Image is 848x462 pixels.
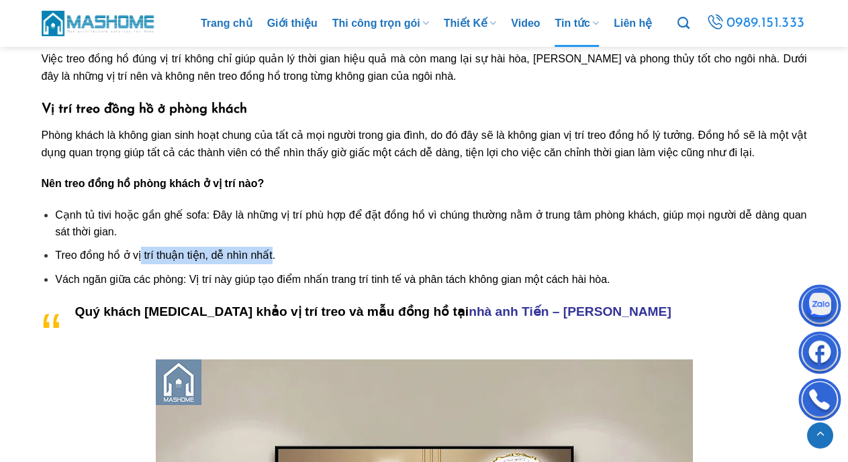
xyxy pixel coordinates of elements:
span: Cạnh tủ tivi hoặc gần ghế sofa: Đây là những vị trí phù hợp để đặt đồng hồ vì chúng thường nằm ở ... [55,209,806,238]
img: MasHome – Tổng Thầu Thiết Kế Và Xây Nhà Trọn Gói [42,9,156,38]
img: Facebook [800,335,840,375]
a: 0989.151.333 [704,11,807,36]
span: 0989.151.333 [726,12,805,35]
span: Quý khách [MEDICAL_DATA] khảo vị trí treo và mẫu đồng hồ tại [75,304,671,319]
span: Vách ngăn giữa các phòng: Vị trí này giúp tạo điểm nhấn trang trí tinh tế và phân tách không gian... [55,274,610,285]
a: nhà anh Tiến – [PERSON_NAME] [469,304,671,319]
span: Việc treo đồng hồ đúng vị trí không chỉ giúp quản lý thời gian hiệu quả mà còn mang lại sự hài hò... [42,53,807,82]
img: Zalo [800,288,840,328]
strong: Vị trí treo đồng hồ ở phòng khách [42,103,247,116]
a: Lên đầu trang [807,422,833,449]
strong: Nên treo đồng hồ phòng khách ở vị trí nào? [42,178,265,189]
img: Phone [800,382,840,422]
span: Phòng khách là không gian sinh hoạt chung của tất cả mọi người trong gia đình, do đó đây sẽ là kh... [42,129,807,158]
span: Treo đồng hồ ở vị trí thuận tiện, dễ nhìn nhất. [55,249,275,261]
a: Tìm kiếm [677,9,690,38]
